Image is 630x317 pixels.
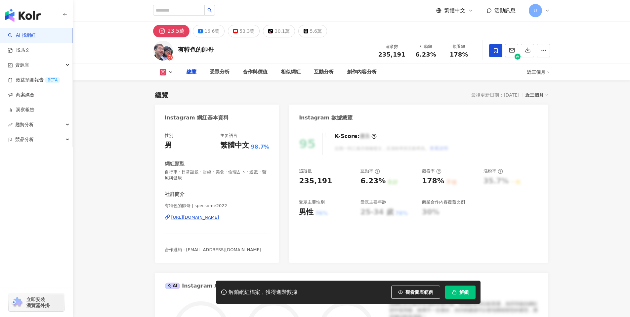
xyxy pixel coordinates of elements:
[422,168,441,174] div: 觀看率
[165,133,173,139] div: 性別
[165,169,270,181] span: 自行車 · 日常話題 · 財經 · 美食 · 命理占卜 · 遊戲 · 醫療與健康
[8,92,34,98] a: 商案媒合
[533,7,537,14] span: U
[471,92,519,98] div: 最後更新日期：[DATE]
[378,43,405,50] div: 追蹤數
[298,25,327,37] button: 5.6萬
[15,117,34,132] span: 趨勢分析
[459,290,469,295] span: 解鎖
[228,25,260,37] button: 53.3萬
[171,214,219,220] div: [URL][DOMAIN_NAME]
[483,168,503,174] div: 漲粉率
[314,68,334,76] div: 互動分析
[360,176,386,186] div: 6.23%
[445,286,476,299] button: 解鎖
[281,68,301,76] div: 相似網紅
[391,286,440,299] button: 觀看圖表範例
[229,289,297,296] div: 解鎖網紅檔案，獲得進階數據
[165,140,172,151] div: 男
[8,122,13,127] span: rise
[263,25,295,37] button: 30.1萬
[525,91,548,99] div: 近三個月
[220,133,237,139] div: 主要語言
[11,297,23,308] img: chrome extension
[220,140,249,151] div: 繁體中文
[299,207,314,217] div: 男性
[405,290,433,295] span: 觀看圖表範例
[165,191,185,198] div: 社群簡介
[446,43,472,50] div: 觀看率
[360,168,380,174] div: 互動率
[8,107,34,113] a: 洞察報告
[165,114,229,121] div: Instagram 網紅基本資料
[422,199,465,205] div: 商業合作內容覆蓋比例
[347,68,377,76] div: 創作內容分析
[5,9,41,22] img: logo
[360,199,386,205] div: 受眾主要年齡
[15,58,29,72] span: 資源庫
[299,114,353,121] div: Instagram 數據總覽
[335,133,377,140] div: K-Score :
[207,8,212,13] span: search
[168,26,185,36] div: 23.5萬
[299,199,325,205] div: 受眾主要性別
[444,7,465,14] span: 繁體中文
[153,41,173,61] img: KOL Avatar
[26,296,50,308] span: 立即安裝 瀏覽器外掛
[239,26,254,36] div: 53.3萬
[153,25,190,37] button: 23.5萬
[193,25,225,37] button: 16.6萬
[422,176,444,186] div: 178%
[243,68,268,76] div: 合作與價值
[165,203,270,209] span: 有特色的帥哥 | specsome2022
[310,26,322,36] div: 5.6萬
[165,247,261,252] span: 合作邀約：[EMAIL_ADDRESS][DOMAIN_NAME]
[165,214,270,220] a: [URL][DOMAIN_NAME]
[378,51,405,58] span: 235,191
[494,7,516,14] span: 活動訊息
[8,77,60,83] a: 效益預測報告BETA
[210,68,230,76] div: 受眾分析
[187,68,196,76] div: 總覽
[251,143,270,151] span: 98.7%
[527,67,550,77] div: 近三個月
[274,26,289,36] div: 30.1萬
[415,51,436,58] span: 6.23%
[178,45,214,54] div: 有特色的帥哥
[155,90,168,100] div: 總覽
[204,26,219,36] div: 16.6萬
[299,176,332,186] div: 235,191
[413,43,439,50] div: 互動率
[450,51,468,58] span: 178%
[8,47,30,54] a: 找貼文
[15,132,34,147] span: 競品分析
[9,294,64,311] a: chrome extension立即安裝 瀏覽器外掛
[299,168,312,174] div: 追蹤數
[8,32,36,39] a: searchAI 找網紅
[165,160,185,167] div: 網紅類型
